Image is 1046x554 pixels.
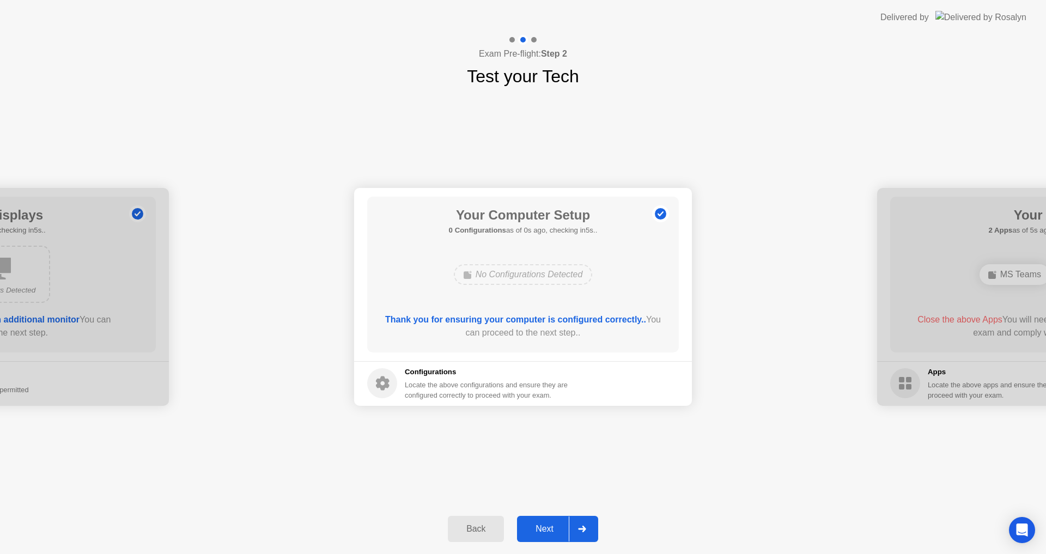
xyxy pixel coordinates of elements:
h4: Exam Pre-flight: [479,47,567,60]
div: Open Intercom Messenger [1009,517,1035,543]
div: Back [451,524,501,534]
div: No Configurations Detected [454,264,593,285]
button: Next [517,516,598,542]
b: Thank you for ensuring your computer is configured correctly.. [385,315,646,324]
div: You can proceed to the next step.. [383,313,664,339]
h1: Your Computer Setup [449,205,598,225]
b: 0 Configurations [449,226,506,234]
div: Delivered by [880,11,929,24]
button: Back [448,516,504,542]
h1: Test your Tech [467,63,579,89]
h5: Configurations [405,367,570,378]
b: Step 2 [541,49,567,58]
img: Delivered by Rosalyn [935,11,1026,23]
div: Locate the above configurations and ensure they are configured correctly to proceed with your exam. [405,380,570,400]
div: Next [520,524,569,534]
h5: as of 0s ago, checking in5s.. [449,225,598,236]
